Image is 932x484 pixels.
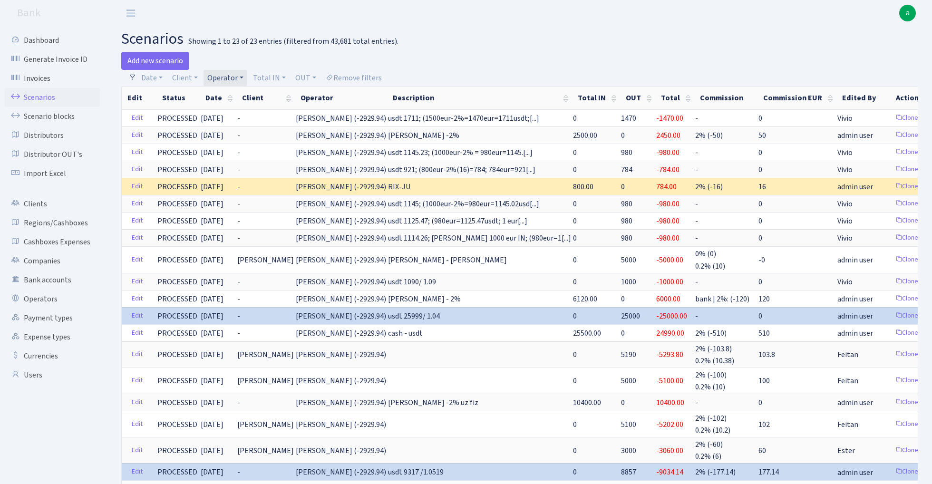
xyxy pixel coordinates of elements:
span: [PERSON_NAME] (-2929.94) [296,182,386,192]
span: 510 [758,328,770,339]
span: [DATE] [201,419,223,430]
span: 0% (0) 0.2% (10) [695,249,725,271]
span: PROCESSED [157,233,197,243]
span: admin user [837,328,873,339]
span: 0 [573,277,577,287]
span: Vivio [837,147,853,158]
span: [PERSON_NAME] [237,254,294,266]
a: Payment types [5,309,100,328]
span: [DATE] [201,349,223,360]
span: 0 [758,397,762,408]
a: Client [168,70,202,86]
th: Total : activate to sort column ascending [655,87,694,109]
span: -3060.00 [656,445,683,456]
span: [DATE] [201,182,223,192]
span: - [695,147,698,158]
span: 2500.00 [573,130,597,141]
span: - [237,130,240,141]
span: [PERSON_NAME] (-2929.94) [296,147,386,158]
span: 0 [573,467,577,478]
span: 0 [573,376,577,386]
a: Total IN [249,70,290,86]
span: -5202.00 [656,419,683,430]
a: Distributor OUT's [5,145,100,164]
span: 0 [758,147,762,158]
span: PROCESSED [157,467,197,478]
a: Invoices [5,69,100,88]
a: Cashboxes Expenses [5,232,100,252]
span: [DATE] [201,277,223,287]
span: 25500.00 [573,328,601,339]
span: admin user [837,254,873,266]
span: PROCESSED [157,182,197,192]
span: PROCESSED [157,255,197,265]
span: [DATE] [201,216,223,226]
a: OUT [291,70,320,86]
span: 980 [621,216,632,226]
th: Commission [694,87,757,109]
a: Add new scenario [121,52,189,70]
span: 0 [621,328,625,339]
a: Bank accounts [5,271,100,290]
span: 2450.00 [656,130,680,141]
span: [PERSON_NAME] [237,419,294,430]
span: - [695,216,698,226]
span: PROCESSED [157,113,197,124]
span: usdt 1090/ 1.09 [388,277,436,287]
span: 100 [758,376,770,386]
span: [PERSON_NAME] (-2929.94) [296,467,386,478]
span: - [695,113,698,124]
span: 2% (-102) 0.2% (10.2) [695,413,730,436]
a: Clone [891,213,922,228]
a: Generate Invoice ID [5,50,100,69]
span: 5190 [621,349,636,360]
span: [PERSON_NAME] - 2% [388,294,461,304]
span: -0 [758,255,765,265]
a: Scenario blocks [5,107,100,126]
span: 0 [758,311,762,321]
span: Vivio [837,164,853,175]
span: 0 [758,165,762,175]
span: -1470.00 [656,113,683,124]
span: [PERSON_NAME] (-2929.94) [296,349,386,360]
span: 6120.00 [573,294,597,304]
span: usdt 1145; (1000eur-2%=980eur=1145.02usd[...] [388,199,539,209]
span: [PERSON_NAME] [237,445,294,456]
span: 120 [758,294,770,304]
span: - [695,199,698,209]
span: Vivio [837,215,853,227]
span: 8857 [621,467,636,478]
span: - [237,147,240,158]
span: 2% (-50) [695,130,723,141]
span: [DATE] [201,467,223,478]
span: - [237,397,240,408]
th: Status [156,87,200,109]
a: Clone [891,309,922,323]
span: [PERSON_NAME] (-2929.94) [296,397,386,408]
span: - [237,233,240,243]
a: Regions/Cashboxes [5,213,100,232]
span: 980 [621,147,632,158]
span: admin user [837,130,873,141]
span: - [237,199,240,209]
a: Clients [5,194,100,213]
span: - [237,113,240,124]
span: Feitan [837,349,858,360]
span: 10400.00 [573,397,601,408]
span: [PERSON_NAME] (-2929.94) [296,311,386,321]
span: [DATE] [201,130,223,141]
span: 980 [621,199,632,209]
th: Edit [122,87,156,109]
div: Showing 1 to 23 of 23 entries (filtered from 43,681 total entries). [188,37,398,46]
span: PROCESSED [157,147,197,158]
span: 0 [573,445,577,456]
span: 103.8 [758,349,775,360]
a: Clone [891,347,922,362]
span: [PERSON_NAME] (-2929.94) [296,445,386,456]
span: 1470 [621,113,636,124]
span: 2% (-510) [695,328,727,339]
span: 0 [758,216,762,226]
a: Edit [127,309,147,323]
span: [PERSON_NAME] (-2929.94) [296,113,386,124]
span: - [237,165,240,175]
